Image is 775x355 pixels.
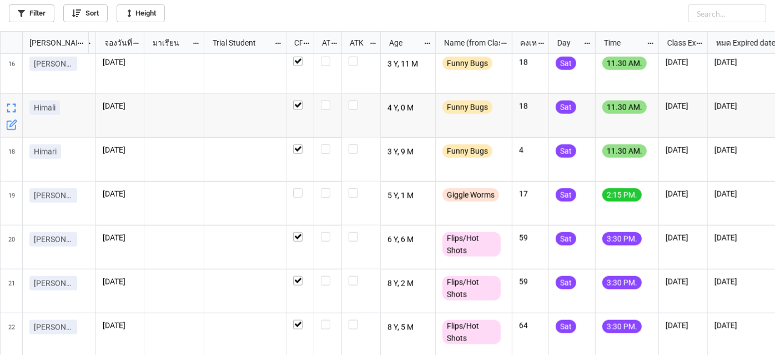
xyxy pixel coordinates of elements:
div: Flips/Hot Shots [442,320,501,344]
div: 11.30 AM. [602,101,647,114]
div: 2:15 PM. [602,188,642,202]
div: Name (from Class) [437,37,500,49]
div: Sat [556,144,576,158]
div: grid [1,32,89,54]
div: คงเหลือ (from Nick Name) [514,37,537,49]
p: [DATE] [103,57,137,68]
div: Day [551,37,584,49]
p: [DATE] [666,320,701,331]
p: 3 Y, 9 M [387,144,429,160]
p: [PERSON_NAME] [34,190,73,201]
div: Time [597,37,647,49]
div: Sat [556,232,576,246]
a: Height [117,4,165,22]
p: 4 [519,144,542,156]
p: 6 Y, 6 M [387,232,429,248]
p: [DATE] [666,57,701,68]
p: Himali [34,102,56,113]
p: [DATE] [666,144,701,156]
div: 11.30 AM. [602,57,647,70]
p: 8 Y, 5 M [387,320,429,336]
p: 5 Y, 1 M [387,188,429,204]
div: Funny Bugs [442,144,492,158]
p: 3 Y, 11 M [387,57,429,72]
div: Sat [556,276,576,289]
div: 3:30 PM. [602,320,642,333]
a: Filter [9,4,54,22]
p: [PERSON_NAME] [34,234,73,245]
p: 18 [519,101,542,112]
div: Flips/Hot Shots [442,232,501,257]
div: มาเรียน [146,37,192,49]
p: [PERSON_NAME] [34,322,73,333]
p: Himari [34,146,57,157]
div: Trial Student [206,37,274,49]
div: ATT [315,37,331,49]
p: [PERSON_NAME] [34,58,73,69]
span: 21 [8,269,15,313]
div: 11.30 AM. [602,144,647,158]
p: [DATE] [666,101,701,112]
p: [DATE] [666,188,701,199]
p: 59 [519,232,542,243]
a: Sort [63,4,108,22]
p: [PERSON_NAME] [34,278,73,289]
input: Search... [688,4,766,22]
p: 18 [519,57,542,68]
p: [DATE] [666,276,701,287]
div: Funny Bugs [442,57,492,70]
p: 59 [519,276,542,287]
div: [PERSON_NAME] Name [23,37,77,49]
div: จองวันที่ [98,37,133,49]
p: [DATE] [103,320,137,331]
span: 19 [8,182,15,225]
div: Sat [556,320,576,333]
p: 17 [519,188,542,199]
p: 4 Y, 0 M [387,101,429,116]
p: [DATE] [103,276,137,287]
div: 3:30 PM. [602,276,642,289]
div: Sat [556,57,576,70]
div: ATK [343,37,369,49]
div: Sat [556,188,576,202]
div: Class Expiration [661,37,696,49]
p: [DATE] [103,101,137,112]
div: Giggle Worms [442,188,499,202]
div: Age [383,37,424,49]
p: 64 [519,320,542,331]
p: [DATE] [103,232,137,243]
div: Funny Bugs [442,101,492,114]
p: [DATE] [103,188,137,199]
div: CF [288,37,303,49]
div: Sat [556,101,576,114]
div: Flips/Hot Shots [442,276,501,301]
p: [DATE] [666,232,701,243]
span: 16 [8,50,15,93]
p: [DATE] [103,144,137,156]
span: 18 [8,138,15,181]
span: 20 [8,226,15,269]
div: 3:30 PM. [602,232,642,246]
p: 8 Y, 2 M [387,276,429,292]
